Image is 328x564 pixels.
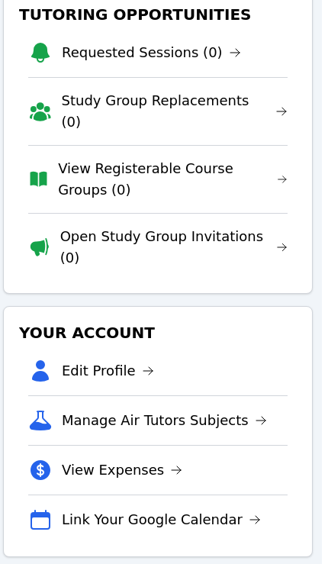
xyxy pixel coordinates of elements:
h3: Your Account [16,319,300,346]
a: View Registerable Course Groups (0) [58,158,288,201]
a: Edit Profile [62,360,154,382]
a: Open Study Group Invitations (0) [60,226,288,269]
a: View Expenses [62,459,182,481]
h3: Tutoring Opportunities [16,1,300,28]
a: Link Your Google Calendar [62,509,261,530]
a: Manage Air Tutors Subjects [62,410,267,431]
a: Requested Sessions (0) [62,42,241,63]
a: Study Group Replacements (0) [62,90,288,133]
